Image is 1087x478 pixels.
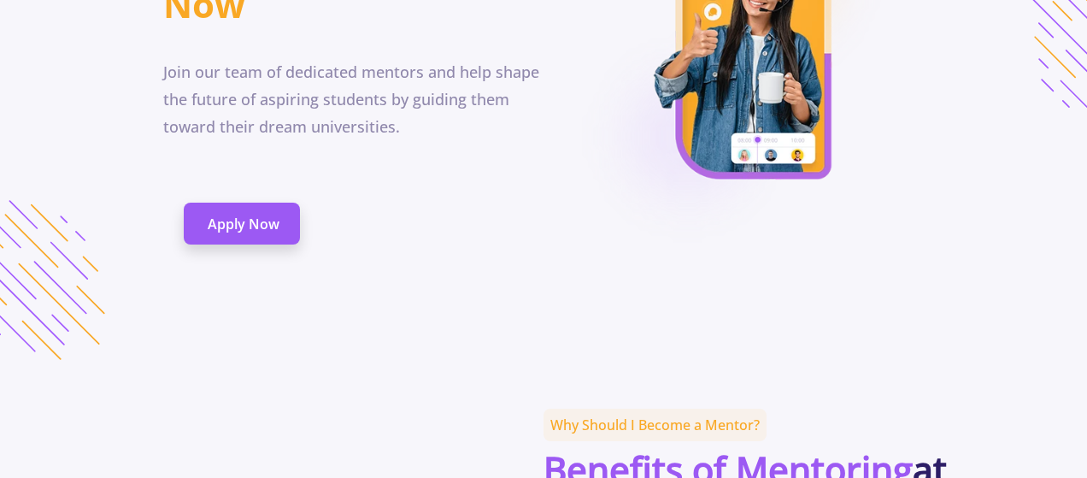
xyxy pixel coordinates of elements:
span: Apply Now [208,214,279,234]
span: Join our team of dedicated mentors and help shape the future of aspiring students by guiding them... [163,62,539,138]
span: Why Should I Become a Mentor? [543,409,767,441]
a: Apply Now [184,203,300,245]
